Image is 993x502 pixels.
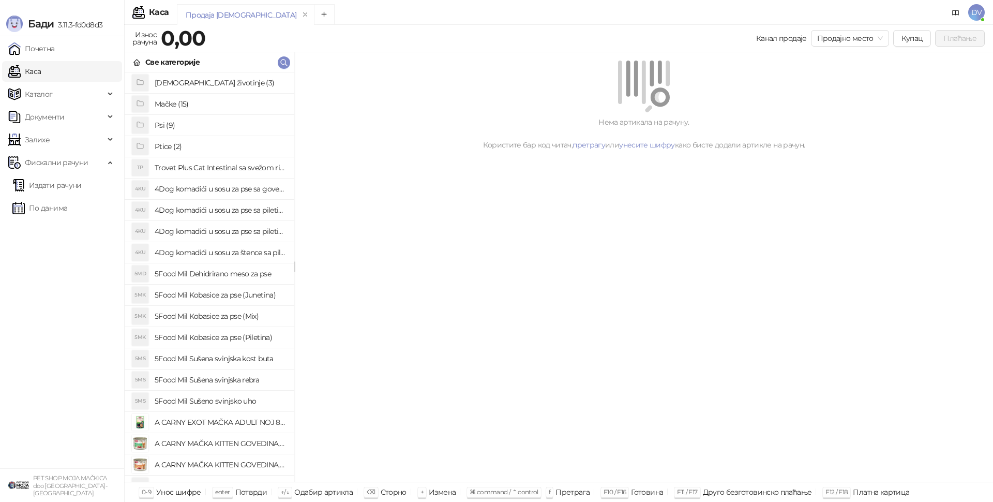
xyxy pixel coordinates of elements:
[132,350,148,367] div: 5MS
[132,202,148,218] div: 4KU
[25,84,53,105] span: Каталог
[235,485,267,499] div: Потврди
[155,75,286,91] h4: [DEMOGRAPHIC_DATA] životinje (3)
[573,140,605,150] a: претрагу
[817,31,883,46] span: Продајно место
[307,116,981,151] div: Нема артикала на рачуну. Користите бар код читач, или како бисте додали артикле на рачун.
[132,393,148,409] div: 5MS
[367,488,375,496] span: ⌫
[132,456,148,473] img: Slika
[132,308,148,324] div: 5MK
[155,117,286,134] h4: Psi (9)
[186,9,296,21] div: Продаја [DEMOGRAPHIC_DATA]
[555,485,590,499] div: Претрага
[619,140,675,150] a: унесите шифру
[155,372,286,388] h4: 5Food Mil Sušena svinjska rebra
[420,488,424,496] span: +
[132,265,148,282] div: 5MD
[12,198,67,218] a: По данима
[756,33,807,44] div: Канал продаје
[142,488,151,496] span: 0-9
[149,8,169,17] div: Каса
[604,488,626,496] span: F10 / F16
[132,223,148,240] div: 4KU
[155,414,286,431] h4: A CARNY EXOT MAČKA ADULT NOJ 85g
[8,38,55,59] a: Почетна
[132,287,148,303] div: 5MK
[155,96,286,112] h4: Mačke (15)
[155,244,286,261] h4: 4Dog komadići u sosu za štence sa piletinom (100g)
[470,488,538,496] span: ⌘ command / ⌃ control
[155,329,286,346] h4: 5Food Mil Kobasice za pse (Piletina)
[145,56,200,68] div: Све категорије
[825,488,848,496] span: F12 / F18
[294,485,353,499] div: Одабир артикла
[161,25,205,51] strong: 0,00
[155,265,286,282] h4: 5Food Mil Dehidrirano meso za pse
[132,478,148,494] div: ABP
[935,30,985,47] button: Плаћање
[132,414,148,431] img: Slika
[155,159,286,176] h4: Trovet Plus Cat Intestinal sa svežom ribom (85g)
[12,175,82,196] a: Издати рачуни
[155,181,286,197] h4: 4Dog komadići u sosu za pse sa govedinom (100g)
[893,30,931,47] button: Купац
[968,4,985,21] span: DV
[155,287,286,303] h4: 5Food Mil Kobasice za pse (Junetina)
[125,72,294,482] div: grid
[8,475,29,496] img: 64x64-companyLogo-9f44b8df-f022-41eb-b7d6-300ad218de09.png
[33,475,107,497] small: PET SHOP MOJA MAČKICA doo [GEOGRAPHIC_DATA]-[GEOGRAPHIC_DATA]
[314,4,335,25] button: Add tab
[631,485,663,499] div: Готовина
[155,202,286,218] h4: 4Dog komadići u sosu za pse sa piletinom (100g)
[8,61,41,82] a: Каса
[429,485,456,499] div: Измена
[947,4,964,21] a: Документација
[381,485,407,499] div: Сторно
[25,107,64,127] span: Документи
[215,488,230,496] span: enter
[54,20,102,29] span: 3.11.3-fd0d8d3
[155,393,286,409] h4: 5Food Mil Sušeno svinjsko uho
[155,456,286,473] h4: A CARNY MAČKA KITTEN GOVEDINA,TELETINA I PILETINA 200g
[549,488,550,496] span: f
[155,435,286,452] h4: A CARNY MAČKA KITTEN GOVEDINA,PILETINA I ZEC 200g
[25,152,88,173] span: Фискални рачуни
[677,488,697,496] span: F11 / F17
[155,308,286,324] h4: 5Food Mil Kobasice za pse (Mix)
[132,329,148,346] div: 5MK
[132,159,148,176] div: TP
[132,435,148,452] img: Slika
[155,478,286,494] h4: ADIVA Biotic Powder (1 kesica)
[156,485,201,499] div: Унос шифре
[130,28,159,49] div: Износ рачуна
[132,244,148,261] div: 4KU
[281,488,289,496] span: ↑/↓
[155,223,286,240] h4: 4Dog komadići u sosu za pse sa piletinom i govedinom (4x100g)
[132,181,148,197] div: 4KU
[853,485,909,499] div: Платна картица
[28,18,54,30] span: Бади
[703,485,812,499] div: Друго безготовинско плаћање
[155,350,286,367] h4: 5Food Mil Sušena svinjska kost buta
[6,16,23,32] img: Logo
[25,129,50,150] span: Залихе
[132,372,148,388] div: 5MS
[155,138,286,155] h4: Ptice (2)
[298,10,312,19] button: remove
